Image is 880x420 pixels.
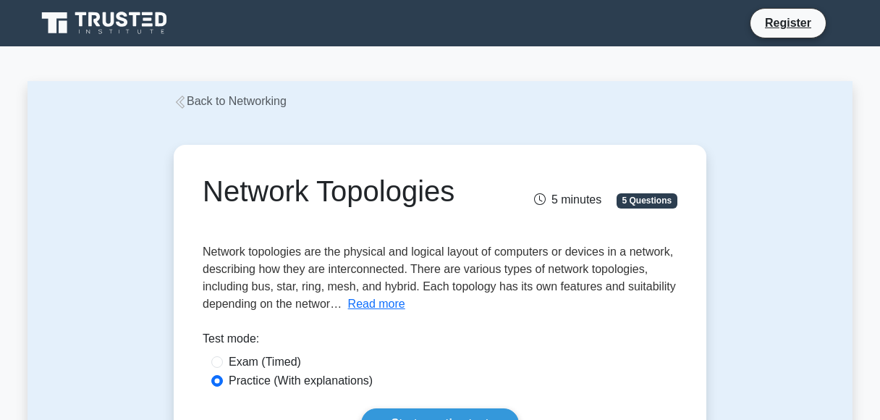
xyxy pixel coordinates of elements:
a: Register [756,14,820,32]
button: Read more [348,295,405,313]
span: 5 Questions [617,193,677,208]
a: Back to Networking [174,95,287,107]
span: 5 minutes [534,193,601,206]
label: Practice (With explanations) [229,372,373,390]
div: Test mode: [203,330,677,353]
label: Exam (Timed) [229,353,301,371]
span: Network topologies are the physical and logical layout of computers or devices in a network, desc... [203,245,676,310]
h1: Network Topologies [203,174,513,209]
